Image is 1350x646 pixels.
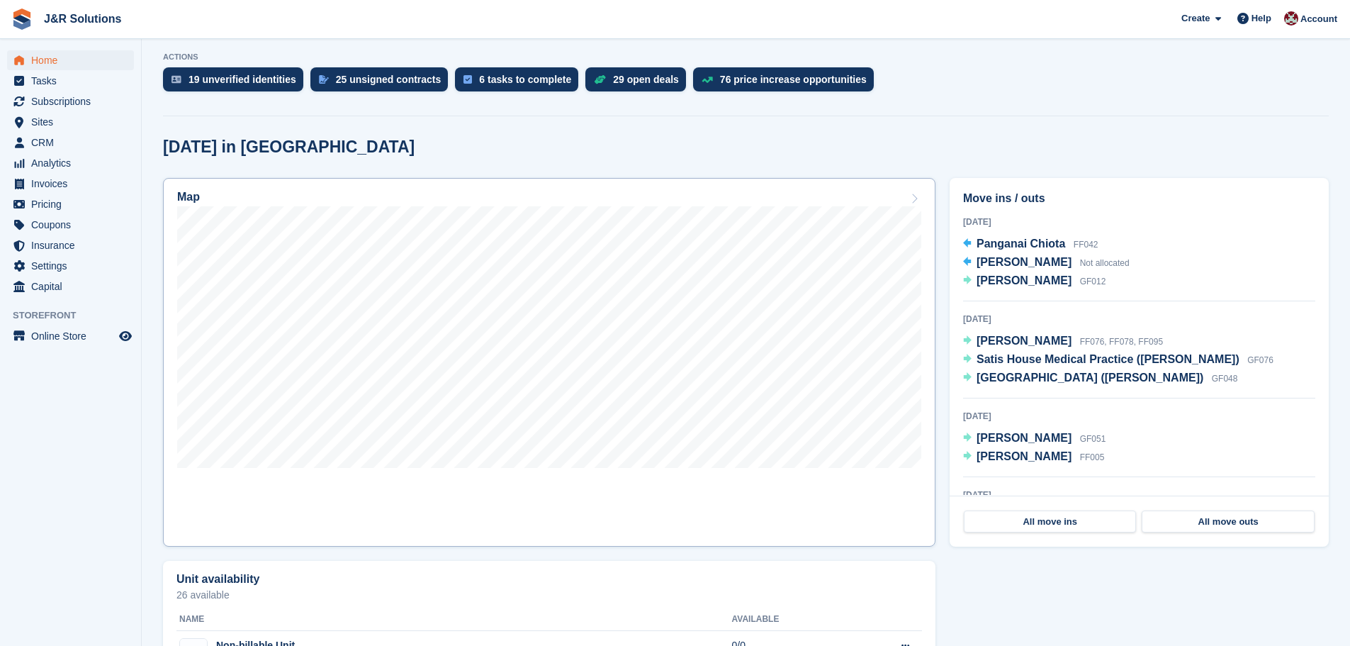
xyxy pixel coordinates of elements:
a: 19 unverified identities [163,67,310,99]
a: Preview store [117,328,134,345]
a: menu [7,133,134,152]
h2: [DATE] in [GEOGRAPHIC_DATA] [163,138,415,157]
a: Panganai Chiota FF042 [963,235,1098,254]
a: menu [7,50,134,70]
a: menu [7,215,134,235]
div: [DATE] [963,410,1315,423]
span: Capital [31,277,116,296]
span: Create [1181,11,1210,26]
span: CRM [31,133,116,152]
a: All move ins [964,511,1136,533]
span: Invoices [31,174,116,194]
a: menu [7,174,134,194]
span: GF076 [1247,355,1273,365]
span: Settings [31,256,116,276]
span: [PERSON_NAME] [977,256,1071,268]
img: task-75834270c22a3079a89374b754ae025e5fb1db73e45f91037f5363f120a921f8.svg [463,75,472,84]
span: Sites [31,112,116,132]
span: FF005 [1080,452,1105,462]
a: All move outs [1142,511,1314,533]
a: [PERSON_NAME] GF051 [963,430,1106,448]
span: Subscriptions [31,91,116,111]
span: Help [1251,11,1271,26]
img: deal-1b604bf984904fb50ccaf53a9ad4b4a5d6e5aea283cecdc64d6e3604feb123c2.svg [594,74,606,84]
h2: Move ins / outs [963,190,1315,207]
a: [PERSON_NAME] FF005 [963,448,1104,467]
p: ACTIONS [163,52,1329,62]
a: 29 open deals [585,67,693,99]
span: Storefront [13,308,141,323]
span: GF012 [1080,277,1106,286]
span: [PERSON_NAME] [977,432,1071,444]
div: 6 tasks to complete [479,74,571,85]
a: menu [7,277,134,296]
span: Tasks [31,71,116,91]
a: menu [7,256,134,276]
span: [GEOGRAPHIC_DATA] ([PERSON_NAME]) [977,372,1203,384]
th: Available [732,608,849,631]
h2: Map [177,191,200,204]
span: FF076, FF078, FF095 [1080,337,1163,347]
div: 19 unverified identities [189,74,296,85]
a: J&R Solutions [38,7,127,30]
img: verify_identity-adf6edd0f0f0b5bbfe63781bf79b02c33cf7c696d77639b501bdc392416b5a36.svg [171,75,181,84]
span: Pricing [31,194,116,214]
div: [DATE] [963,216,1315,228]
a: menu [7,153,134,173]
a: Map [163,178,935,547]
div: [DATE] [963,313,1315,325]
th: Name [176,608,732,631]
img: Julie Morgan [1284,11,1298,26]
h2: Unit availability [176,573,259,586]
div: [DATE] [963,489,1315,501]
a: 25 unsigned contracts [310,67,456,99]
a: [PERSON_NAME] GF012 [963,272,1106,291]
img: contract_signature_icon-13c848040528278c33f63329250d36e43548de30e8caae1d1a13099fd9432cc5.svg [319,75,329,84]
div: 29 open deals [613,74,679,85]
span: [PERSON_NAME] [977,450,1071,462]
span: GF051 [1080,434,1106,444]
p: 26 available [176,590,922,600]
span: Home [31,50,116,70]
span: [PERSON_NAME] [977,335,1071,347]
a: menu [7,91,134,111]
a: 6 tasks to complete [455,67,585,99]
a: Satis House Medical Practice ([PERSON_NAME]) GF076 [963,351,1273,369]
span: GF048 [1212,374,1238,384]
span: Online Store [31,326,116,346]
span: Account [1300,12,1337,26]
span: Not allocated [1080,258,1130,268]
span: Analytics [31,153,116,173]
a: menu [7,235,134,255]
a: menu [7,112,134,132]
a: menu [7,194,134,214]
span: Coupons [31,215,116,235]
span: FF042 [1074,240,1098,250]
a: menu [7,71,134,91]
span: Panganai Chiota [977,238,1065,250]
div: 76 price increase opportunities [720,74,867,85]
a: 76 price increase opportunities [693,67,881,99]
span: [PERSON_NAME] [977,274,1071,286]
img: stora-icon-8386f47178a22dfd0bd8f6a31ec36ba5ce8667c1dd55bd0f319d3a0aa187defe.svg [11,9,33,30]
img: price_increase_opportunities-93ffe204e8149a01c8c9dc8f82e8f89637d9d84a8eef4429ea346261dce0b2c0.svg [702,77,713,83]
div: 25 unsigned contracts [336,74,441,85]
a: [PERSON_NAME] FF076, FF078, FF095 [963,333,1163,351]
span: Insurance [31,235,116,255]
a: menu [7,326,134,346]
a: [PERSON_NAME] Not allocated [963,254,1130,272]
span: Satis House Medical Practice ([PERSON_NAME]) [977,353,1239,365]
a: [GEOGRAPHIC_DATA] ([PERSON_NAME]) GF048 [963,369,1237,388]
